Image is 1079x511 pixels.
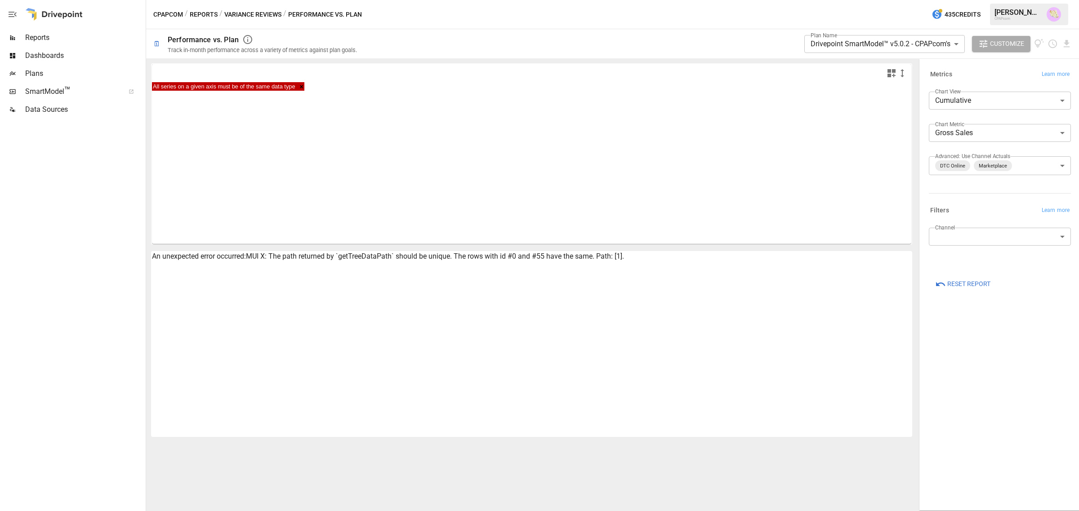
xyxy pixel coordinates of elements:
button: CPAPcom [153,9,183,20]
label: Plan Name [811,31,837,39]
div: Drivepoint SmartModel™ v5.0.2 - CPAPcom's [804,35,965,53]
h6: Metrics [930,70,952,79]
span: All series on a given axis must be of the same data type [152,82,304,91]
button: View documentation [1034,36,1044,52]
span: Learn more [1042,70,1070,79]
button: Reset Report [929,276,997,292]
span: SmartModel [25,86,119,97]
span: Plans [25,68,144,79]
div: An unexpected error occurred: MUI X: The path returned by `getTreeDataPath` should be unique. The... [152,252,911,260]
label: Channel [935,224,955,231]
span: Learn more [1042,206,1070,215]
span: DTC Online [936,161,969,171]
div: Cumulative [929,92,1071,110]
label: Advanced: Use Channel Actuals [935,152,1010,160]
div: Performance vs. Plan [168,35,239,44]
span: Dashboards [25,50,144,61]
span: Marketplace [975,161,1011,171]
img: Eric Sy [1047,7,1061,22]
div: 🗓 [153,40,161,48]
span: Data Sources [25,104,144,115]
button: Customize [972,36,1030,52]
div: Track in-month performance across a variety of metrics against plan goals. [168,47,357,53]
label: Chart Metric [935,120,964,128]
div: Gross Sales [929,124,1071,142]
button: Variance Reviews [224,9,281,20]
div: / [185,9,188,20]
button: 435Credits [928,6,984,23]
button: Eric Sy [1041,2,1066,27]
span: Reset Report [947,278,990,290]
span: Customize [990,38,1024,49]
div: [PERSON_NAME] [994,8,1041,17]
h6: Filters [930,206,949,216]
div: CPAPcom [994,17,1041,21]
button: Reports [190,9,218,20]
button: Schedule report [1048,39,1058,49]
label: Chart View [935,88,961,95]
div: / [283,9,286,20]
span: ™ [64,85,71,96]
button: Download report [1061,39,1072,49]
span: Reports [25,32,144,43]
div: / [219,9,223,20]
span: × [295,83,303,90]
span: 435 Credits [945,9,981,20]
